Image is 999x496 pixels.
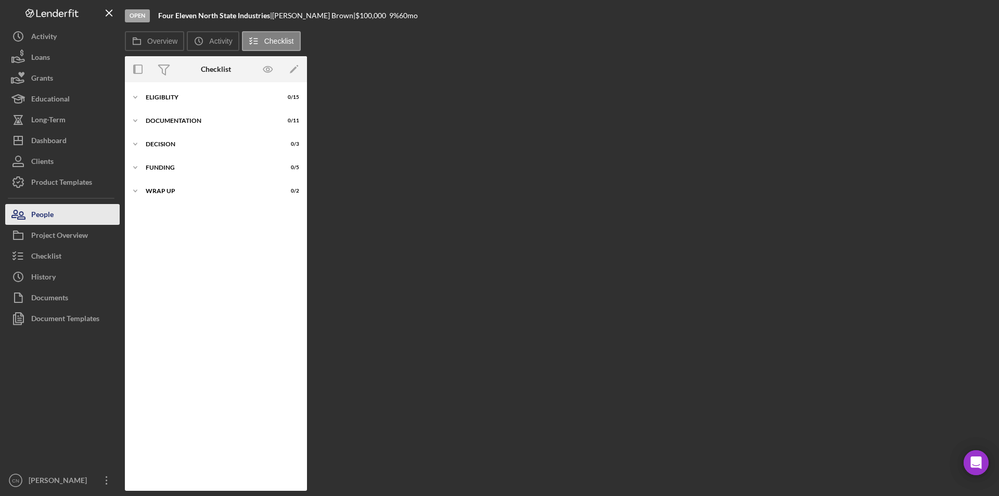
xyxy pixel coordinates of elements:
[146,188,273,194] div: Wrap up
[5,151,120,172] button: Clients
[964,450,989,475] div: Open Intercom Messenger
[146,118,273,124] div: Documentation
[31,266,56,290] div: History
[355,11,386,20] span: $100,000
[272,11,355,20] div: [PERSON_NAME] Brown |
[209,37,232,45] label: Activity
[158,11,272,20] div: |
[5,109,120,130] button: Long-Term
[31,287,68,311] div: Documents
[5,204,120,225] button: People
[5,88,120,109] button: Educational
[31,47,50,70] div: Loans
[31,68,53,91] div: Grants
[187,31,239,51] button: Activity
[5,47,120,68] button: Loans
[399,11,418,20] div: 60 mo
[5,225,120,246] button: Project Overview
[242,31,301,51] button: Checklist
[26,470,94,493] div: [PERSON_NAME]
[5,172,120,193] button: Product Templates
[280,164,299,171] div: 0 / 5
[31,225,88,248] div: Project Overview
[264,37,294,45] label: Checklist
[31,204,54,227] div: People
[31,151,54,174] div: Clients
[31,26,57,49] div: Activity
[31,308,99,332] div: Document Templates
[147,37,177,45] label: Overview
[389,11,399,20] div: 9 %
[5,68,120,88] button: Grants
[280,141,299,147] div: 0 / 3
[31,130,67,154] div: Dashboard
[12,478,19,484] text: CN
[31,246,61,269] div: Checklist
[158,11,270,20] b: Four Eleven North State Industries
[280,118,299,124] div: 0 / 11
[201,65,231,73] div: Checklist
[5,266,120,287] button: History
[280,94,299,100] div: 0 / 15
[146,141,273,147] div: Decision
[31,172,92,195] div: Product Templates
[5,308,120,329] button: Document Templates
[5,246,120,266] button: Checklist
[31,109,66,133] div: Long-Term
[125,31,184,51] button: Overview
[146,164,273,171] div: Funding
[5,26,120,47] button: Activity
[5,287,120,308] button: Documents
[5,130,120,151] button: Dashboard
[31,88,70,112] div: Educational
[280,188,299,194] div: 0 / 2
[5,470,120,491] button: CN[PERSON_NAME]
[146,94,273,100] div: Eligiblity
[125,9,150,22] div: Open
